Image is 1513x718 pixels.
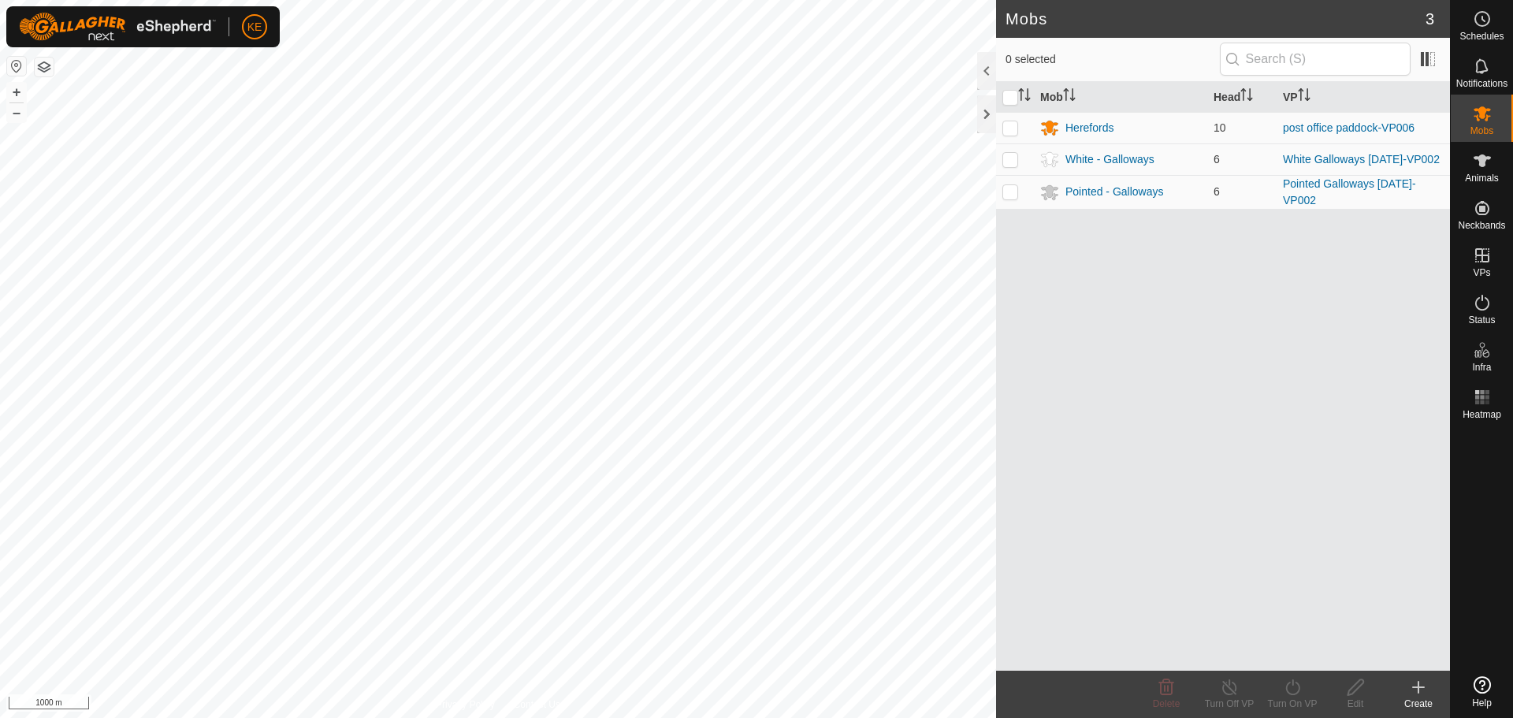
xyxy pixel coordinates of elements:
span: Infra [1472,363,1491,372]
span: Animals [1465,173,1499,183]
div: Turn Off VP [1198,697,1261,711]
a: post office paddock-VP006 [1283,121,1414,134]
p-sorticon: Activate to sort [1063,91,1076,103]
div: Edit [1324,697,1387,711]
span: Heatmap [1463,410,1501,419]
span: Status [1468,315,1495,325]
h2: Mobs [1006,9,1426,28]
a: Pointed Galloways [DATE]-VP002 [1283,177,1416,206]
p-sorticon: Activate to sort [1298,91,1310,103]
button: – [7,103,26,122]
a: Privacy Policy [436,698,495,712]
input: Search (S) [1220,43,1411,76]
p-sorticon: Activate to sort [1018,91,1031,103]
span: VPs [1473,268,1490,277]
span: Mobs [1470,126,1493,136]
a: White Galloways [DATE]-VP002 [1283,153,1440,166]
span: 10 [1214,121,1226,134]
span: 6 [1214,153,1220,166]
span: 6 [1214,185,1220,198]
th: VP [1277,82,1450,113]
span: 0 selected [1006,51,1220,68]
a: Help [1451,670,1513,714]
div: Turn On VP [1261,697,1324,711]
span: Help [1472,698,1492,708]
img: Gallagher Logo [19,13,216,41]
span: Schedules [1459,32,1504,41]
span: 3 [1426,7,1434,31]
span: Neckbands [1458,221,1505,230]
span: Delete [1153,698,1180,709]
p-sorticon: Activate to sort [1240,91,1253,103]
button: Map Layers [35,58,54,76]
button: Reset Map [7,57,26,76]
a: Contact Us [514,698,560,712]
th: Head [1207,82,1277,113]
span: KE [247,19,262,35]
div: White - Galloways [1065,151,1154,168]
span: Notifications [1456,79,1507,88]
button: + [7,83,26,102]
th: Mob [1034,82,1207,113]
div: Pointed - Galloways [1065,184,1164,200]
div: Herefords [1065,120,1113,136]
div: Create [1387,697,1450,711]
